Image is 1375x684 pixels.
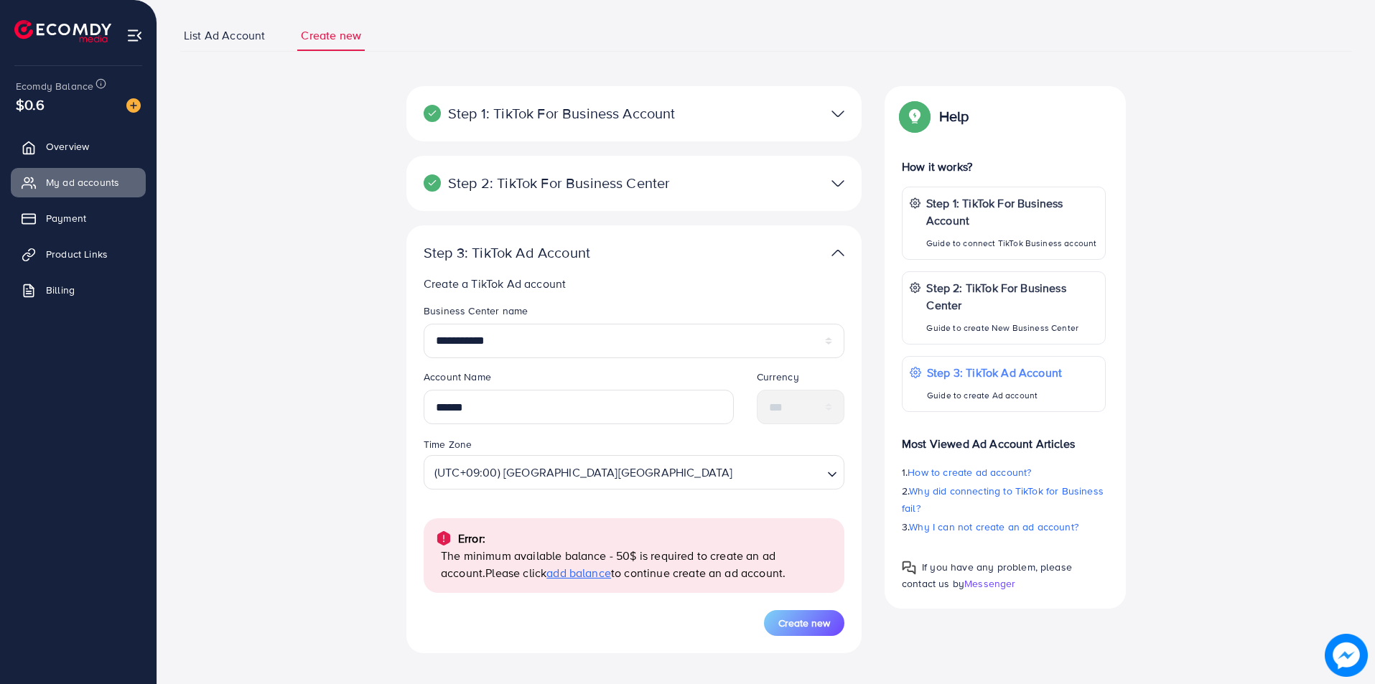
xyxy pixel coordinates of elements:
a: Overview [11,132,146,161]
img: TikTok partner [831,103,844,124]
span: Why did connecting to TikTok for Business fail? [902,484,1104,515]
a: My ad accounts [11,168,146,197]
span: Why I can not create an ad account? [909,520,1078,534]
label: Time Zone [424,437,472,451]
p: Step 1: TikTok For Business Account [926,195,1098,229]
p: Create a TikTok Ad account [424,275,850,292]
p: Guide to create Ad account [927,387,1062,404]
legend: Currency [757,370,845,390]
p: Most Viewed Ad Account Articles [902,423,1106,452]
span: Payment [46,211,86,225]
p: Guide to connect TikTok Business account [926,235,1098,252]
span: Product Links [46,247,108,261]
p: Help [939,108,969,125]
a: Product Links [11,240,146,268]
p: 2. [902,482,1106,517]
p: Guide to create New Business Center [926,319,1098,337]
p: 1. [902,464,1106,481]
button: Create new [764,610,844,636]
span: Create new [301,27,361,44]
p: How it works? [902,158,1106,175]
a: Billing [11,276,146,304]
p: Step 3: TikTok Ad Account [424,244,696,261]
p: Step 3: TikTok Ad Account [927,364,1062,381]
img: alert [435,530,452,547]
img: Popup guide [902,561,916,575]
span: My ad accounts [46,175,119,189]
span: Billing [46,283,75,297]
img: menu [126,27,143,44]
span: add balance [546,565,611,581]
span: Please click to continue create an ad account. [485,565,786,581]
img: TikTok partner [831,173,844,194]
span: Messenger [964,576,1015,591]
p: Error: [458,530,485,547]
span: How to create ad account? [908,465,1031,479]
img: image [1325,634,1368,677]
legend: Business Center name [424,304,844,324]
img: TikTok partner [831,243,844,263]
p: The minimum available balance - 50$ is required to create an ad account. [441,547,833,581]
img: logo [14,20,111,42]
p: Step 2: TikTok For Business Center [424,174,696,192]
img: Popup guide [902,103,928,129]
span: Overview [46,139,89,154]
span: Create new [778,616,830,630]
div: Search for option [424,455,844,489]
p: Step 2: TikTok For Business Center [926,279,1098,314]
span: (UTC+09:00) [GEOGRAPHIC_DATA][GEOGRAPHIC_DATA] [432,459,735,485]
input: Search for option [737,459,821,485]
a: Payment [11,204,146,233]
span: If you have any problem, please contact us by [902,560,1072,591]
img: image [126,98,141,113]
p: 3. [902,518,1106,535]
p: Step 1: TikTok For Business Account [424,105,696,122]
span: Ecomdy Balance [16,79,93,93]
span: $0.6 [16,94,45,115]
span: List Ad Account [184,27,265,44]
legend: Account Name [424,370,734,390]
